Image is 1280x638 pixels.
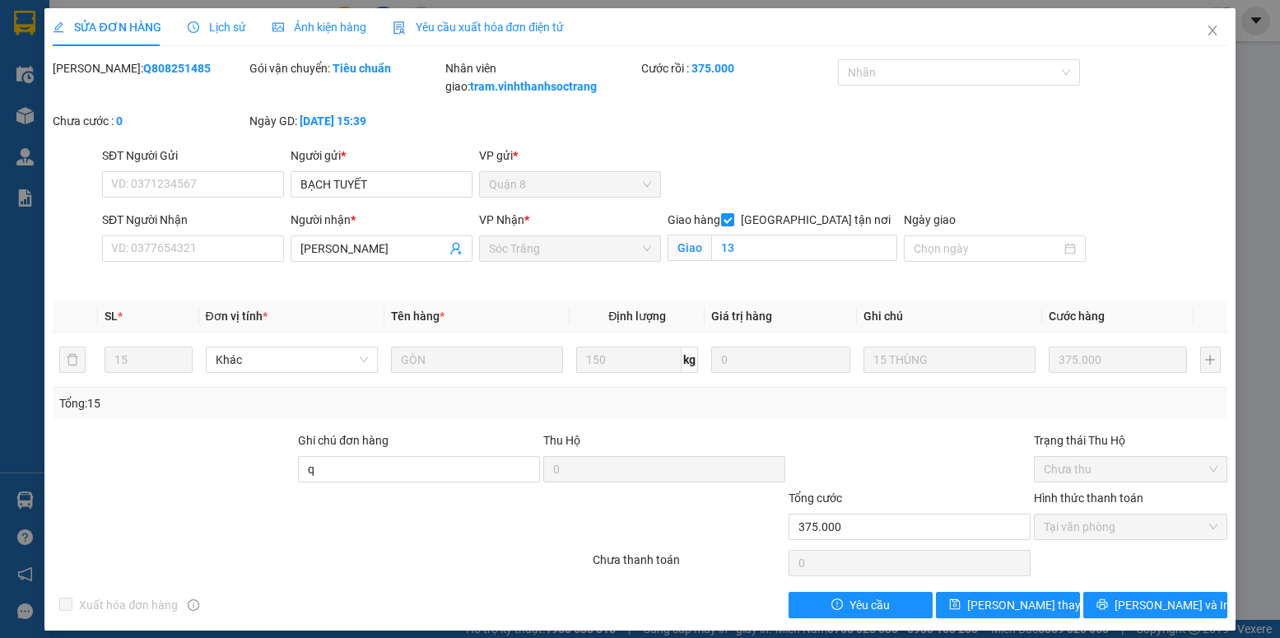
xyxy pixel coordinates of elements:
div: SĐT Người Nhận [102,211,284,229]
span: Giao [668,235,711,261]
span: kg [682,347,698,373]
b: Tiêu chuẩn [333,62,391,75]
span: Khác [216,347,368,372]
span: Thu Hộ [543,434,580,447]
button: save[PERSON_NAME] thay đổi [936,592,1080,618]
button: exclamation-circleYêu cầu [789,592,933,618]
div: SĐT Người Gửi [102,147,284,165]
label: Hình thức thanh toán [1034,491,1143,505]
label: Ghi chú đơn hàng [298,434,389,447]
span: close [1206,24,1219,37]
span: Tổng cước [789,491,842,505]
b: tram.vinhthanhsoctrang [470,80,597,93]
span: SỬA ĐƠN HÀNG [53,21,161,34]
span: save [949,598,961,612]
span: Yêu cầu [849,596,890,614]
span: Giá trị hàng [711,310,772,323]
span: [PERSON_NAME] thay đổi [967,596,1099,614]
div: Gói vận chuyển: [249,59,442,77]
button: plus [1200,347,1220,373]
span: Quận 8 [489,172,651,197]
span: edit [53,21,64,33]
div: Chưa thanh toán [591,551,787,580]
div: Cước rồi : [641,59,834,77]
div: Người nhận [291,211,472,229]
div: [PERSON_NAME]: [53,59,245,77]
span: info-circle [188,599,199,611]
span: printer [1096,598,1108,612]
input: Giao tận nơi [711,235,896,261]
div: Trạng thái Thu Hộ [1034,431,1226,449]
button: delete [59,347,86,373]
span: Tên hàng [391,310,445,323]
span: Đơn vị tính [206,310,268,323]
span: SL [105,310,118,323]
span: VP Nhận [479,213,524,226]
span: Cước hàng [1049,310,1105,323]
span: Xuất hóa đơn hàng [72,596,184,614]
input: Ghi chú đơn hàng [298,456,540,482]
input: 0 [711,347,849,373]
span: Định lượng [608,310,666,323]
span: Chưa thu [1044,457,1217,482]
span: Lịch sử [188,21,246,34]
div: Ngày GD: [249,112,442,130]
span: Giao hàng [668,213,720,226]
div: Chưa cước : [53,112,245,130]
b: 0 [116,114,123,128]
div: Nhân viên giao: [445,59,638,95]
button: printer[PERSON_NAME] và In [1083,592,1227,618]
span: Tại văn phòng [1044,515,1217,539]
img: icon [393,21,406,35]
span: Sóc Trăng [489,236,651,261]
div: Tổng: 15 [59,394,495,412]
b: Q808251485 [143,62,211,75]
b: [DATE] 15:39 [300,114,366,128]
span: user-add [449,242,463,255]
input: Ngày giao [914,240,1061,258]
button: Close [1189,8,1236,54]
input: VD: Bàn, Ghế [391,347,563,373]
span: Ảnh kiện hàng [272,21,366,34]
span: clock-circle [188,21,199,33]
input: 0 [1049,347,1187,373]
span: picture [272,21,284,33]
div: VP gửi [479,147,661,165]
span: Yêu cầu xuất hóa đơn điện tử [393,21,565,34]
div: Người gửi [291,147,472,165]
th: Ghi chú [857,300,1042,333]
input: Ghi Chú [863,347,1036,373]
span: [PERSON_NAME] và In [1115,596,1230,614]
span: exclamation-circle [831,598,843,612]
b: 375.000 [691,62,734,75]
label: Ngày giao [904,213,956,226]
span: [GEOGRAPHIC_DATA] tận nơi [734,211,897,229]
